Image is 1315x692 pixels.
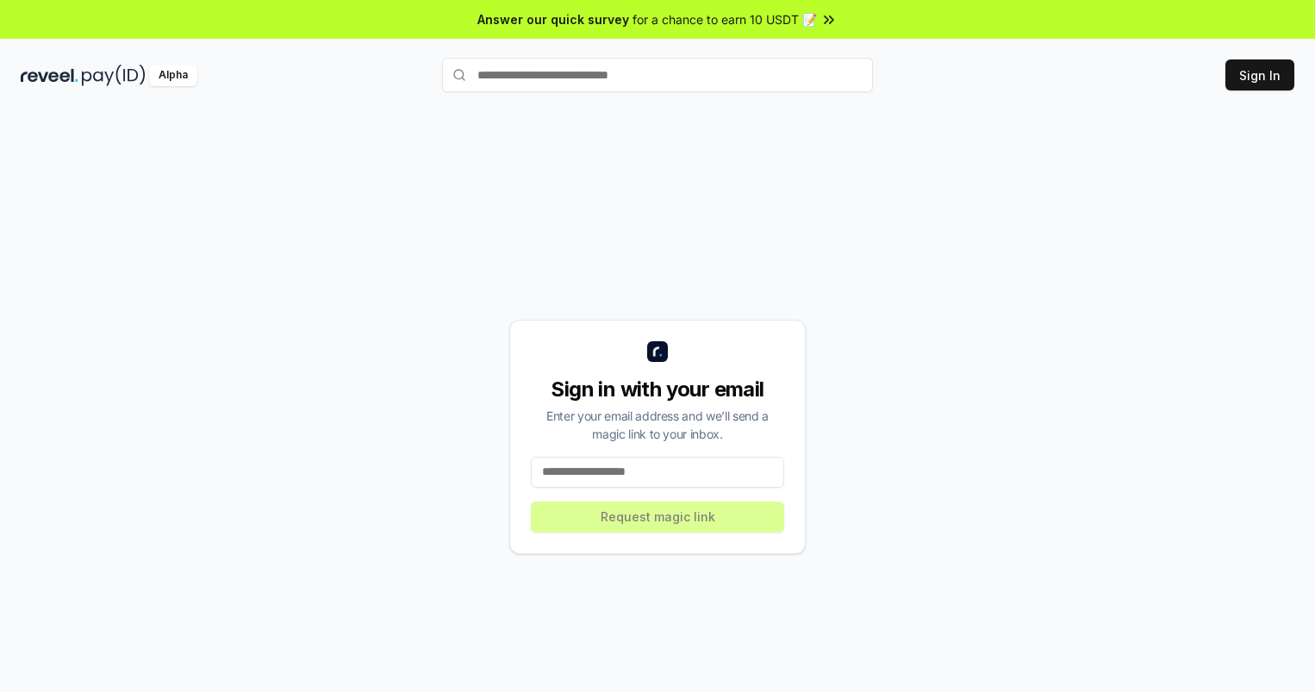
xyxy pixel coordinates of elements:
div: Alpha [149,65,197,86]
div: Sign in with your email [531,376,784,403]
img: pay_id [82,65,146,86]
span: Answer our quick survey [477,10,629,28]
img: logo_small [647,341,668,362]
img: reveel_dark [21,65,78,86]
div: Enter your email address and we’ll send a magic link to your inbox. [531,407,784,443]
span: for a chance to earn 10 USDT 📝 [633,10,817,28]
button: Sign In [1225,59,1294,90]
